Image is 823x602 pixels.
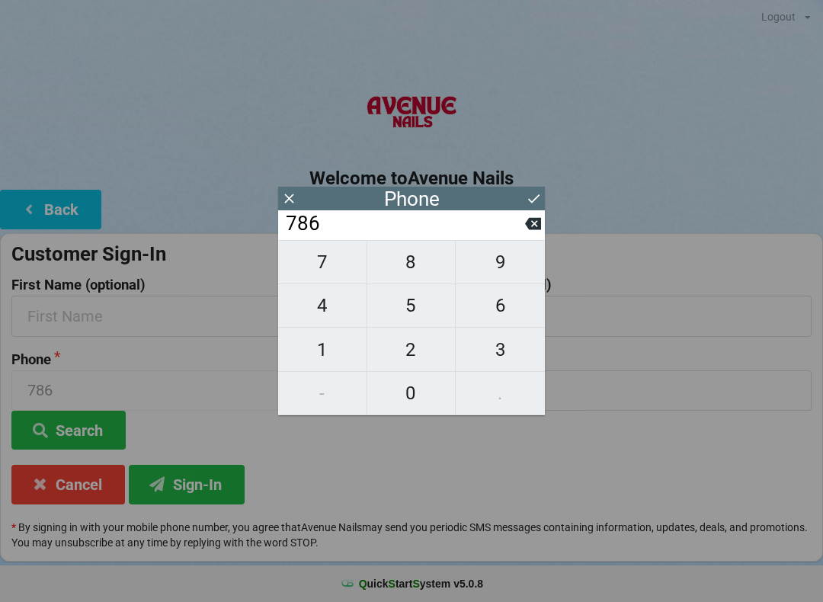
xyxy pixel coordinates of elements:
[367,372,456,415] button: 0
[456,284,545,328] button: 6
[278,334,367,366] span: 1
[278,328,367,371] button: 1
[278,290,367,322] span: 4
[278,284,367,328] button: 4
[456,334,545,366] span: 3
[367,328,456,371] button: 2
[367,377,456,409] span: 0
[384,191,440,207] div: Phone
[278,246,367,278] span: 7
[456,290,545,322] span: 6
[367,240,456,284] button: 8
[367,284,456,328] button: 5
[367,290,456,322] span: 5
[367,246,456,278] span: 8
[456,240,545,284] button: 9
[278,240,367,284] button: 7
[456,328,545,371] button: 3
[367,334,456,366] span: 2
[456,246,545,278] span: 9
